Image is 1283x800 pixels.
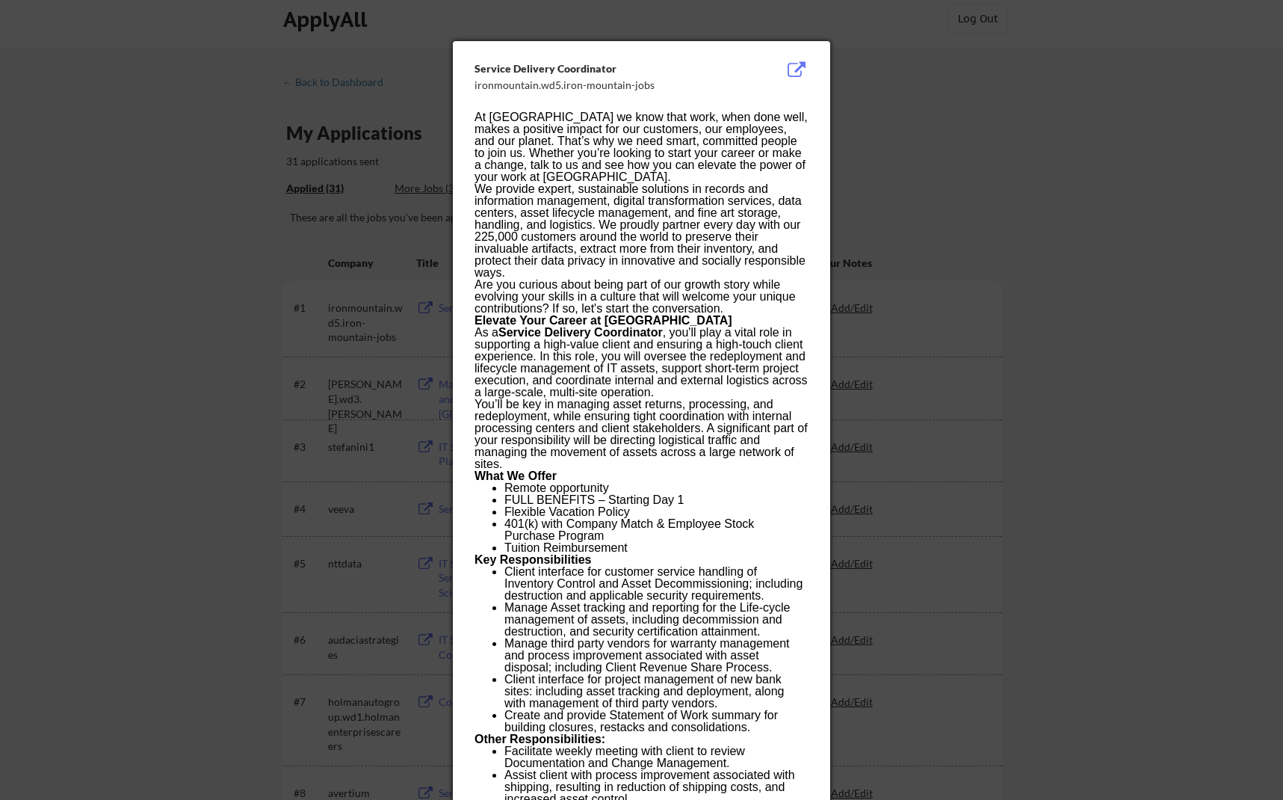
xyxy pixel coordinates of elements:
[504,745,808,769] li: Facilitate weekly meeting with client to review Documentation and Change Management.
[474,733,605,745] b: Other Responsibilities:
[504,506,808,518] li: Flexible Vacation Policy
[474,182,806,279] span: We provide expert, sustainable solutions in records and information management, digital transform...
[504,566,808,602] li: Client interface for customer service handling of Inventory Control and Asset Decommissioning; in...
[474,78,733,93] div: ironmountain.wd5.iron-mountain-jobs
[504,518,808,542] li: 401(k) with Company Match & Employee Stock Purchase Program
[504,482,808,494] li: Remote opportunity
[474,278,796,315] span: Are you curious about being part of our growth stor​y while evolving your skills in a culture tha...
[504,638,808,674] li: Manage third party vendors for warranty management and process improvement associated with asset ...
[474,314,732,327] b: Elevate Your Career at [GEOGRAPHIC_DATA]
[498,326,663,339] b: Service Delivery Coordinator
[474,399,808,470] p: You’ll be key in managing asset returns, processing, and redeployment, while ensuring tight coord...
[474,61,733,76] div: Service Delivery Coordinator
[474,111,808,183] span: At [GEOGRAPHIC_DATA] we know that work, when done well, makes a positive impact for our customers...
[504,710,808,733] li: Create and provide Statement of Work summary for building closures, restacks and consolidations.
[504,602,808,638] li: Manage Asset tracking and reporting for the Life-cycle management of assets, including decommissi...
[474,470,557,482] b: What We Offer
[504,542,808,554] li: Tuition Reimbursement
[474,327,808,399] p: As a , you'll play a vital role in supporting a high-value client and ensuring a high-touch clien...
[504,494,808,506] li: FULL BENEFITS – Starting Day 1
[474,553,592,566] b: Key Responsibilities
[504,674,808,710] li: Client interface for project management of new bank sites: including asset tracking and deploymen...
